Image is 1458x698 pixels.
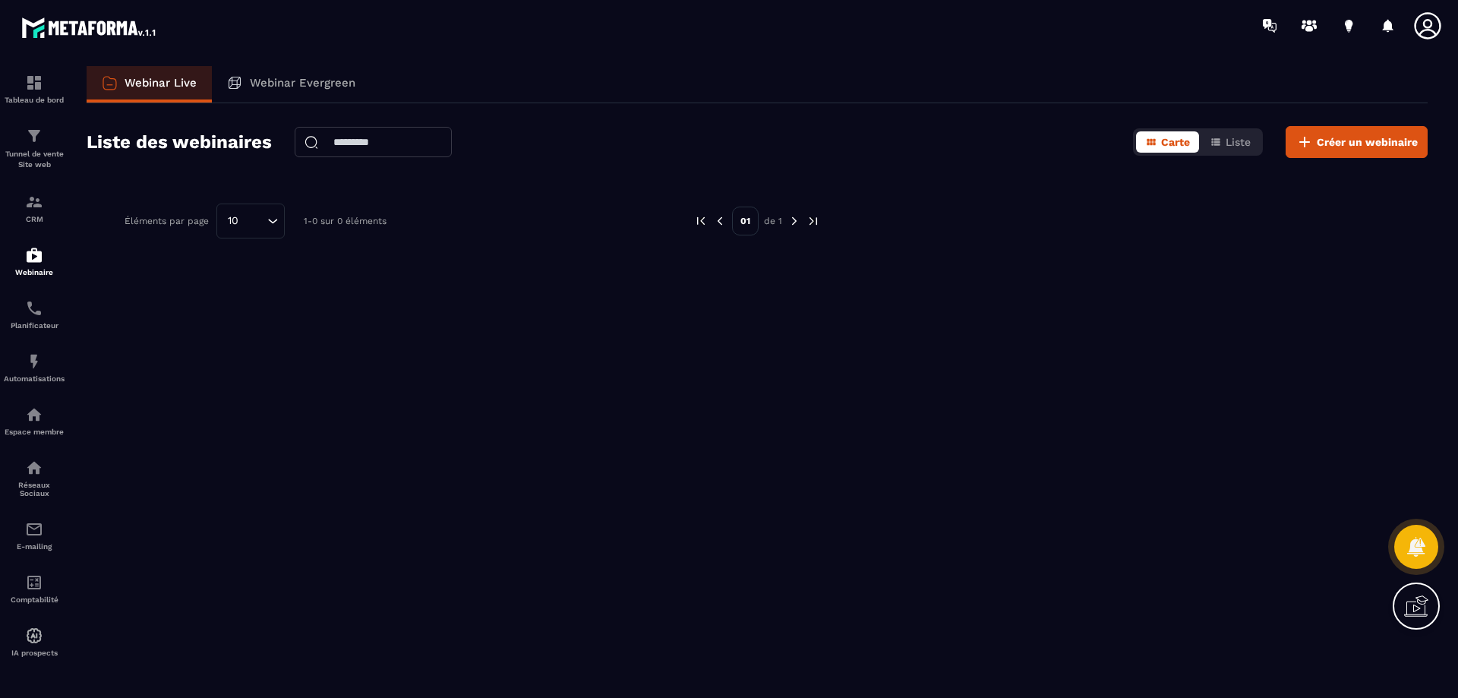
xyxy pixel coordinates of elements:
p: IA prospects [4,649,65,657]
p: Comptabilité [4,595,65,604]
span: Liste [1226,136,1251,148]
input: Search for option [244,213,264,229]
a: Webinar Live [87,66,212,103]
img: next [806,214,820,228]
a: formationformationTunnel de vente Site web [4,115,65,182]
a: automationsautomationsWebinaire [4,235,65,288]
img: formation [25,127,43,145]
img: automations [25,352,43,371]
a: automationsautomationsAutomatisations [4,341,65,394]
img: logo [21,14,158,41]
p: Éléments par page [125,216,209,226]
img: next [787,214,801,228]
a: formationformationCRM [4,182,65,235]
img: scheduler [25,299,43,317]
span: 10 [222,213,244,229]
img: automations [25,627,43,645]
img: social-network [25,459,43,477]
img: formation [25,193,43,211]
img: automations [25,406,43,424]
img: prev [694,214,708,228]
a: social-networksocial-networkRéseaux Sociaux [4,447,65,509]
p: 1-0 sur 0 éléments [304,216,387,226]
img: prev [713,214,727,228]
p: Réseaux Sociaux [4,481,65,497]
span: Créer un webinaire [1317,134,1418,150]
p: Tableau de bord [4,96,65,104]
button: Liste [1201,131,1260,153]
img: accountant [25,573,43,592]
p: de 1 [764,215,782,227]
img: automations [25,246,43,264]
p: Webinar Evergreen [250,76,355,90]
p: Webinaire [4,268,65,276]
span: Carte [1161,136,1190,148]
p: Webinar Live [125,76,197,90]
a: schedulerschedulerPlanificateur [4,288,65,341]
p: 01 [732,207,759,235]
p: CRM [4,215,65,223]
img: email [25,520,43,539]
h2: Liste des webinaires [87,127,272,157]
button: Créer un webinaire [1286,126,1428,158]
button: Carte [1136,131,1199,153]
p: Espace membre [4,428,65,436]
p: Planificateur [4,321,65,330]
div: Search for option [216,204,285,238]
a: accountantaccountantComptabilité [4,562,65,615]
img: formation [25,74,43,92]
p: Automatisations [4,374,65,383]
a: automationsautomationsEspace membre [4,394,65,447]
a: emailemailE-mailing [4,509,65,562]
a: formationformationTableau de bord [4,62,65,115]
p: Tunnel de vente Site web [4,149,65,170]
p: E-mailing [4,542,65,551]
